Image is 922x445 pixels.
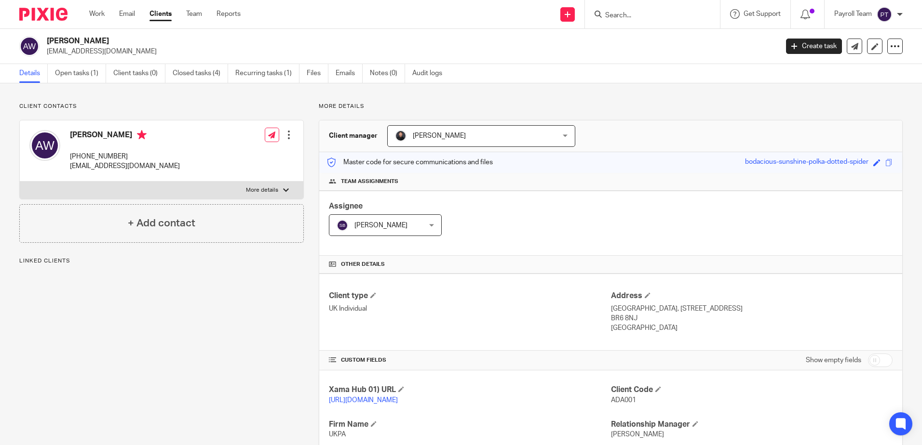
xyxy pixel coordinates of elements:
[336,64,363,83] a: Emails
[354,222,407,229] span: [PERSON_NAME]
[113,64,165,83] a: Client tasks (0)
[611,291,893,301] h4: Address
[89,9,105,19] a: Work
[329,397,398,404] a: [URL][DOMAIN_NAME]
[128,216,195,231] h4: + Add contact
[137,130,147,140] i: Primary
[19,36,40,56] img: svg%3E
[235,64,299,83] a: Recurring tasks (1)
[47,36,626,46] h2: [PERSON_NAME]
[173,64,228,83] a: Closed tasks (4)
[611,431,664,438] span: [PERSON_NAME]
[329,291,610,301] h4: Client type
[329,304,610,314] p: UK Individual
[744,11,781,17] span: Get Support
[611,314,893,323] p: BR6 8NJ
[149,9,172,19] a: Clients
[329,419,610,430] h4: Firm Name
[329,356,610,364] h4: CUSTOM FIELDS
[806,355,861,365] label: Show empty fields
[337,220,348,231] img: svg%3E
[326,157,493,167] p: Master code for secure communications and files
[329,385,610,395] h4: Xama Hub 01) URL
[70,152,180,161] p: [PHONE_NUMBER]
[877,7,892,22] img: svg%3E
[786,39,842,54] a: Create task
[611,397,636,404] span: ADA001
[119,9,135,19] a: Email
[395,130,407,142] img: My%20Photo.jpg
[329,202,363,210] span: Assignee
[341,261,385,268] span: Other details
[19,8,68,21] img: Pixie
[611,419,893,430] h4: Relationship Manager
[70,130,180,142] h4: [PERSON_NAME]
[29,130,60,161] img: svg%3E
[19,257,304,265] p: Linked clients
[47,47,772,56] p: [EMAIL_ADDRESS][DOMAIN_NAME]
[834,9,872,19] p: Payroll Team
[611,385,893,395] h4: Client Code
[319,103,903,110] p: More details
[341,178,398,185] span: Team assignments
[604,12,691,20] input: Search
[19,103,304,110] p: Client contacts
[329,131,378,141] h3: Client manager
[329,431,346,438] span: UKPA
[186,9,202,19] a: Team
[745,157,868,168] div: bodacious-sunshine-polka-dotted-spider
[70,161,180,171] p: [EMAIL_ADDRESS][DOMAIN_NAME]
[611,323,893,333] p: [GEOGRAPHIC_DATA]
[413,132,466,139] span: [PERSON_NAME]
[246,186,278,194] p: More details
[370,64,405,83] a: Notes (0)
[55,64,106,83] a: Open tasks (1)
[19,64,48,83] a: Details
[307,64,328,83] a: Files
[412,64,449,83] a: Audit logs
[611,304,893,314] p: [GEOGRAPHIC_DATA], [STREET_ADDRESS]
[217,9,241,19] a: Reports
